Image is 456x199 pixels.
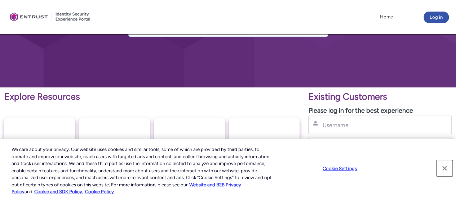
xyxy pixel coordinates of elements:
[85,189,114,194] a: Cookie Policy
[378,12,395,22] a: Home
[308,106,452,116] p: Please log in for the best experience
[437,160,452,176] button: Close
[308,90,452,104] p: Existing Customers
[424,12,449,23] button: Log in
[34,189,83,194] a: Cookie and SDK Policy.
[4,90,300,104] p: Explore Resources
[12,146,274,195] div: We care about your privacy. Our website uses cookies and similar tools, some of which are provide...
[317,161,362,176] button: Cookie Settings
[322,121,415,129] input: Username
